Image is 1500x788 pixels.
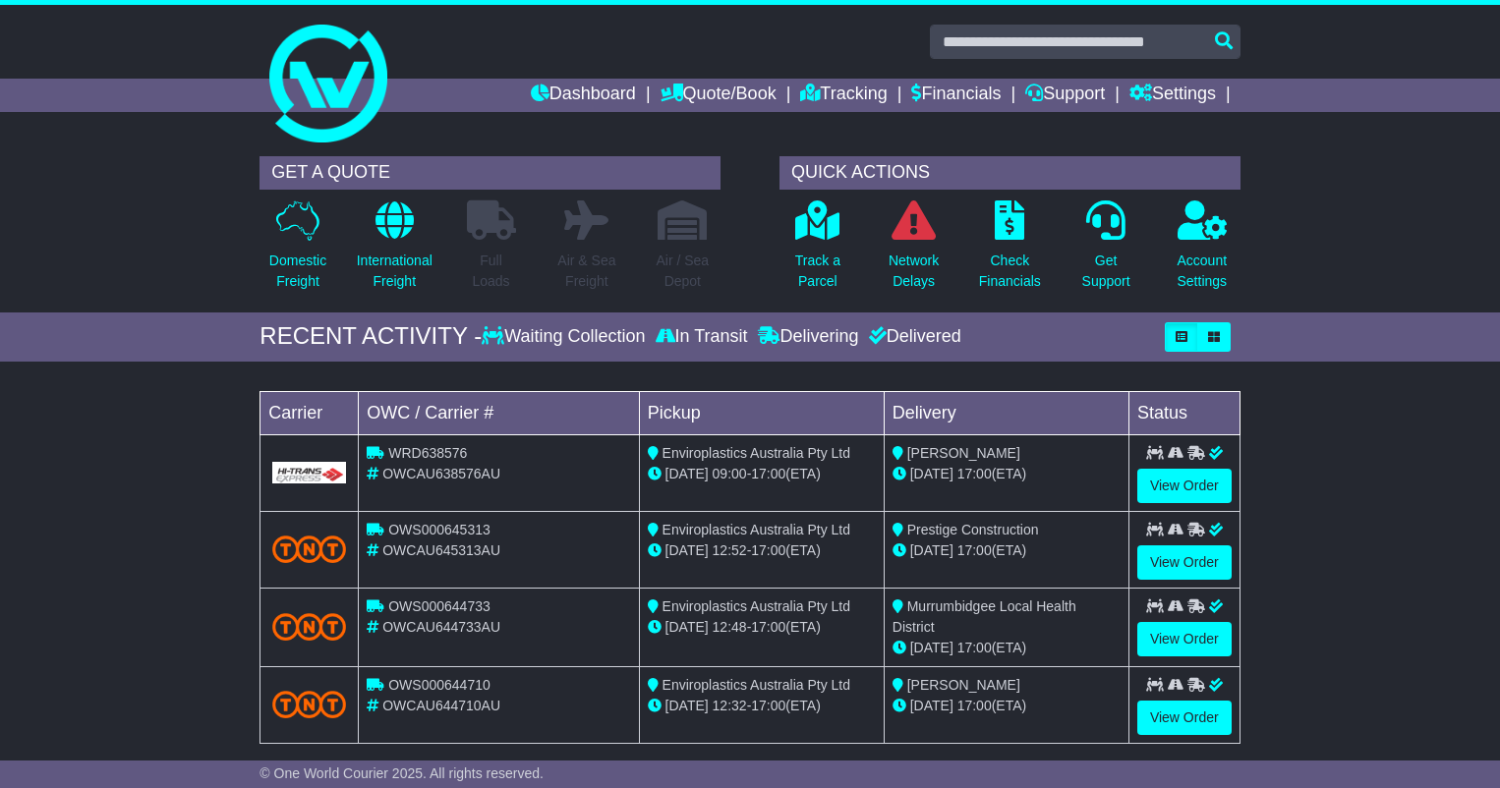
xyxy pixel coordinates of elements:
[864,326,961,348] div: Delivered
[272,535,346,562] img: TNT_Domestic.png
[1025,79,1105,112] a: Support
[272,613,346,640] img: TNT_Domestic.png
[957,542,992,558] span: 17:00
[272,462,346,483] img: GetCarrierServiceLogo
[639,391,884,434] td: Pickup
[260,765,544,781] span: © One World Courier 2025. All rights reserved.
[957,640,992,655] span: 17:00
[356,199,433,303] a: InternationalFreight
[910,698,953,713] span: [DATE]
[531,79,636,112] a: Dashboard
[665,466,709,481] span: [DATE]
[648,540,876,561] div: - (ETA)
[910,640,953,655] span: [DATE]
[911,79,1001,112] a: Financials
[359,391,639,434] td: OWC / Carrier #
[357,251,433,292] p: International Freight
[665,542,709,558] span: [DATE]
[957,698,992,713] span: 17:00
[388,598,490,614] span: OWS000644733
[482,326,650,348] div: Waiting Collection
[651,326,753,348] div: In Transit
[269,251,326,292] p: Domestic Freight
[382,698,500,713] span: OWCAU644710AU
[884,391,1128,434] td: Delivery
[1137,469,1232,503] a: View Order
[957,466,992,481] span: 17:00
[1177,199,1229,303] a: AccountSettings
[467,251,516,292] p: Full Loads
[382,466,500,481] span: OWCAU638576AU
[1128,391,1240,434] td: Status
[1137,622,1232,656] a: View Order
[1082,251,1130,292] p: Get Support
[888,199,940,303] a: NetworkDelays
[889,251,939,292] p: Network Delays
[907,677,1020,693] span: [PERSON_NAME]
[713,698,747,713] span: 12:32
[893,696,1121,716] div: (ETA)
[751,466,785,481] span: 17:00
[1137,701,1232,735] a: View Order
[663,445,850,461] span: Enviroplastics Australia Pty Ltd
[753,326,864,348] div: Delivering
[910,542,953,558] span: [DATE]
[713,542,747,558] span: 12:52
[663,522,850,537] span: Enviroplastics Australia Pty Ltd
[795,251,840,292] p: Track a Parcel
[663,598,850,614] span: Enviroplastics Australia Pty Ltd
[260,391,359,434] td: Carrier
[1178,251,1228,292] p: Account Settings
[978,199,1042,303] a: CheckFinancials
[893,540,1121,561] div: (ETA)
[1129,79,1216,112] a: Settings
[1081,199,1131,303] a: GetSupport
[893,598,1076,635] span: Murrumbidgee Local Health District
[713,619,747,635] span: 12:48
[388,445,467,461] span: WRD638576
[260,156,721,190] div: GET A QUOTE
[893,464,1121,484] div: (ETA)
[794,199,841,303] a: Track aParcel
[382,542,500,558] span: OWCAU645313AU
[268,199,327,303] a: DomesticFreight
[979,251,1041,292] p: Check Financials
[800,79,887,112] a: Tracking
[910,466,953,481] span: [DATE]
[388,522,490,537] span: OWS000645313
[907,445,1020,461] span: [PERSON_NAME]
[648,464,876,484] div: - (ETA)
[751,619,785,635] span: 17:00
[656,251,709,292] p: Air / Sea Depot
[893,638,1121,658] div: (ETA)
[382,619,500,635] span: OWCAU644733AU
[663,677,850,693] span: Enviroplastics Australia Pty Ltd
[260,322,482,351] div: RECENT ACTIVITY -
[648,617,876,638] div: - (ETA)
[713,466,747,481] span: 09:00
[665,698,709,713] span: [DATE]
[648,696,876,716] div: - (ETA)
[557,251,615,292] p: Air & Sea Freight
[779,156,1240,190] div: QUICK ACTIONS
[751,698,785,713] span: 17:00
[665,619,709,635] span: [DATE]
[751,542,785,558] span: 17:00
[272,691,346,717] img: TNT_Domestic.png
[661,79,777,112] a: Quote/Book
[388,677,490,693] span: OWS000644710
[1137,545,1232,580] a: View Order
[907,522,1039,537] span: Prestige Construction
